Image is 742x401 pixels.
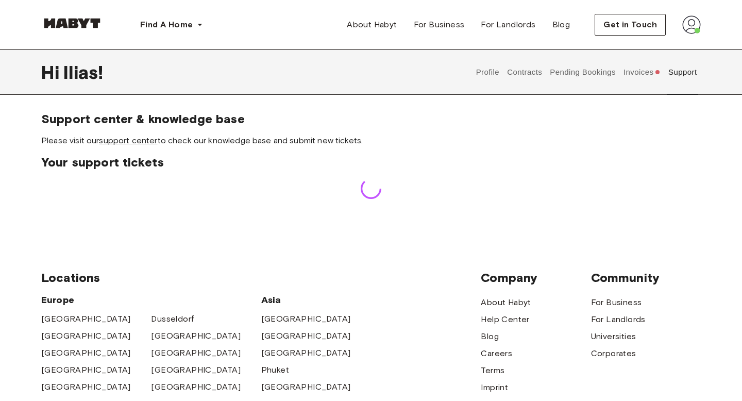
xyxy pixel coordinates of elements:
a: About Habyt [481,296,531,309]
button: Invoices [622,49,662,95]
a: Universities [591,330,636,343]
button: Find A Home [132,14,211,35]
a: [GEOGRAPHIC_DATA] [41,313,131,325]
a: Phuket [261,364,289,376]
span: Europe [41,294,261,306]
button: Get in Touch [595,14,666,36]
span: Community [591,270,701,286]
span: Ilias ! [63,61,103,83]
a: [GEOGRAPHIC_DATA] [261,347,351,359]
a: Imprint [481,381,508,394]
a: For Landlords [473,14,544,35]
a: Help Center [481,313,529,326]
a: Terms [481,364,504,377]
a: For Business [591,296,642,309]
span: Get in Touch [603,19,657,31]
a: Careers [481,347,512,360]
a: [GEOGRAPHIC_DATA] [151,330,241,342]
div: user profile tabs [472,49,701,95]
button: Support [667,49,698,95]
span: Asia [261,294,371,306]
a: [GEOGRAPHIC_DATA] [41,347,131,359]
a: About Habyt [339,14,405,35]
a: Blog [544,14,579,35]
a: [GEOGRAPHIC_DATA] [261,313,351,325]
span: Please visit our to check our knowledge base and submit new tickets. [41,135,701,146]
img: Habyt [41,18,103,28]
span: Support center & knowledge base [41,111,701,127]
button: Contracts [506,49,544,95]
span: About Habyt [347,19,397,31]
a: Corporates [591,347,636,360]
a: [GEOGRAPHIC_DATA] [151,381,241,393]
span: Company [481,270,591,286]
span: Hi [41,61,63,83]
span: Find A Home [140,19,193,31]
a: Blog [481,330,499,343]
a: support center [99,136,157,145]
a: [GEOGRAPHIC_DATA] [41,330,131,342]
span: For Landlords [481,19,535,31]
span: Blog [552,19,570,31]
span: Locations [41,270,481,286]
a: [GEOGRAPHIC_DATA] [261,330,351,342]
span: Your support tickets [41,155,701,170]
button: Pending Bookings [549,49,617,95]
a: [GEOGRAPHIC_DATA] [41,381,131,393]
a: For Business [406,14,473,35]
img: avatar [682,15,701,34]
span: For Business [414,19,465,31]
a: [GEOGRAPHIC_DATA] [41,364,131,376]
a: [GEOGRAPHIC_DATA] [261,381,351,393]
button: Profile [475,49,501,95]
a: [GEOGRAPHIC_DATA] [151,364,241,376]
a: Dusseldorf [151,313,194,325]
a: For Landlords [591,313,646,326]
a: [GEOGRAPHIC_DATA] [151,347,241,359]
